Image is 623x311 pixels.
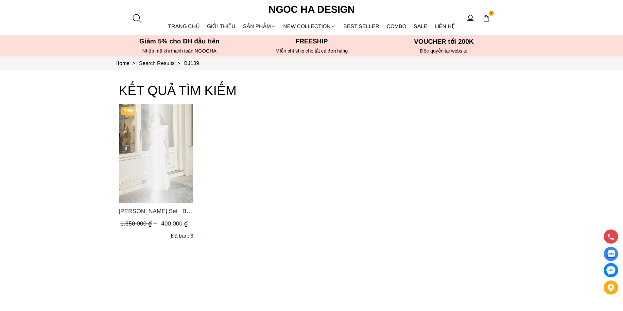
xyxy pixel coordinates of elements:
[296,38,328,45] font: Freeship
[142,48,216,54] font: Nhập mã khi thanh toán NGOCHA
[483,15,490,22] img: img-CART-ICON-ksit0nf1
[431,18,459,35] a: LIÊN HỆ
[115,60,139,66] a: Link to Home
[340,18,383,35] a: BEST SELLER
[161,220,188,227] span: 400.000 ₫
[164,18,204,35] a: TRANG CHỦ
[119,207,193,216] span: [PERSON_NAME] Set_ Bộ Ren Áo Sơ Mi Vai Chờm Chân Váy Đuôi Cá Màu Trắng BJ139
[184,60,199,66] a: Link to BJ139
[380,38,508,45] h5: VOUCHER tới 200K
[489,11,494,16] span: 1
[139,60,184,66] a: Link to Search Results
[239,18,280,35] div: SẢN PHẨM
[119,104,193,203] a: Product image - Isabella Set_ Bộ Ren Áo Sơ Mi Vai Chờm Chân Váy Đuôi Cá Màu Trắng BJ139
[410,18,431,35] a: SALE
[119,207,193,216] a: Link to Isabella Set_ Bộ Ren Áo Sơ Mi Vai Chờm Chân Váy Đuôi Cá Màu Trắng BJ139
[139,38,219,45] font: Giảm 5% cho ĐH đầu tiên
[175,60,183,66] span: >
[171,232,193,240] div: Đã bán: 6
[383,18,410,35] a: Combo
[119,80,505,101] h3: KẾT QUẢ TÌM KIẾM
[130,60,138,66] span: >
[607,250,615,258] img: Display image
[248,48,376,54] h6: MIễn phí ship cho tất cả đơn hàng
[380,48,508,54] h6: Độc quyền tại website
[280,18,340,35] a: NEW COLLECTION
[604,247,618,261] a: Display image
[604,263,618,277] a: messenger
[203,18,239,35] a: GIỚI THIỆU
[120,220,158,227] span: 1.350.000 ₫
[263,2,361,17] a: Ngoc Ha Design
